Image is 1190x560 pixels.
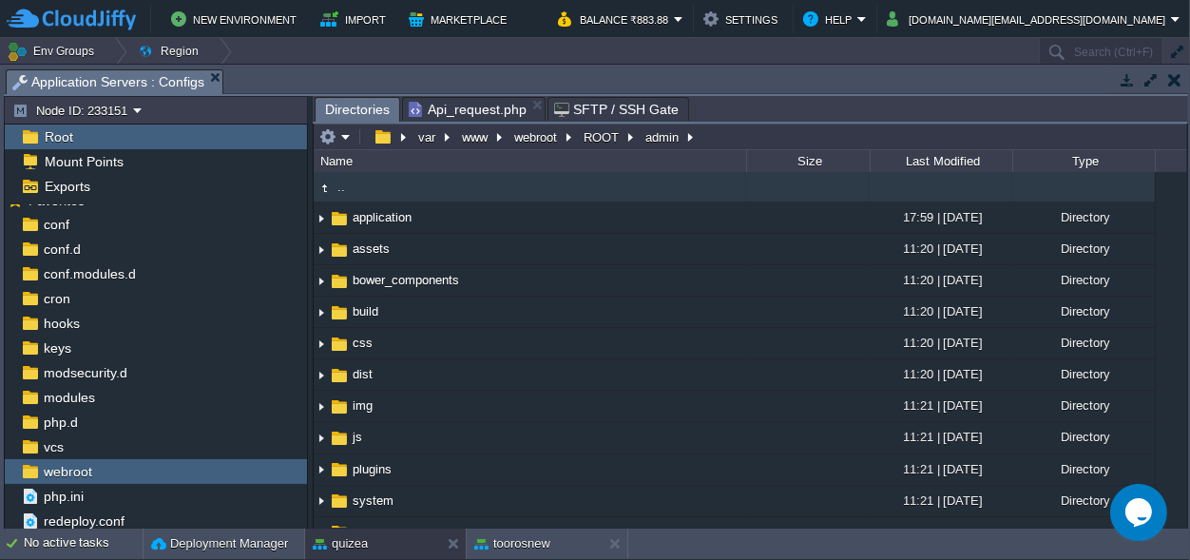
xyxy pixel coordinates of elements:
button: admin [643,128,683,145]
img: AMDAwAAAACH5BAEAAAAALAAAAAABAAEAAAICRAEAOw== [329,491,350,512]
button: Marketplace [409,8,512,30]
div: 17:59 | [DATE] [870,203,1012,232]
span: img [350,397,375,414]
span: .. [335,179,348,195]
a: system [350,492,396,509]
div: 11:20 | [DATE] [870,234,1012,263]
a: application [350,209,414,225]
span: Api_request.php [409,98,527,121]
img: AMDAwAAAACH5BAEAAAAALAAAAAABAAEAAAICRAEAOw== [314,518,329,548]
img: AMDAwAAAACH5BAEAAAAALAAAAAABAAEAAAICRAEAOw== [314,392,329,421]
a: plugins [350,461,394,477]
button: Settings [703,8,783,30]
div: No active tasks [24,529,143,559]
button: www [459,128,492,145]
span: hooks [40,315,83,332]
button: webroot [511,128,562,145]
img: AMDAwAAAACH5BAEAAAAALAAAAAABAAEAAAICRAEAOw== [329,365,350,386]
div: 11:20 | [DATE] [870,265,1012,295]
button: Env Groups [7,38,101,65]
div: Directory [1012,486,1155,515]
button: var [415,128,440,145]
span: css [350,335,375,351]
div: 11:21 | [DATE] [870,391,1012,420]
button: ROOT [581,128,624,145]
button: toorosnew [474,534,550,553]
span: uploads [350,524,398,540]
div: Last Modified [872,150,1012,172]
a: conf [40,216,72,233]
div: Size [748,150,870,172]
img: AMDAwAAAACH5BAEAAAAALAAAAAABAAEAAAICRAEAOw== [329,208,350,229]
a: conf.modules.d [40,265,139,282]
a: assets [350,241,393,257]
iframe: chat widget [1110,484,1171,541]
a: Favorites [25,193,87,208]
a: webroot [40,463,95,480]
a: conf.d [40,241,84,258]
div: Directory [1012,517,1155,547]
a: dist [350,366,375,382]
div: 11:20 | [DATE] [870,328,1012,357]
img: AMDAwAAAACH5BAEAAAAALAAAAAABAAEAAAICRAEAOw== [314,329,329,358]
div: Directory [1012,328,1155,357]
span: SFTP / SSH Gate [554,98,679,121]
a: Exports [41,178,93,195]
a: php.ini [40,488,86,505]
div: Directory [1012,203,1155,232]
div: 11:21 | [DATE] [870,422,1012,452]
button: Balance ₹883.88 [558,8,674,30]
a: Mount Points [41,153,126,170]
a: modules [40,389,98,406]
a: js [350,429,365,445]
span: cron [40,290,73,307]
img: AMDAwAAAACH5BAEAAAAALAAAAAABAAEAAAICRAEAOw== [314,487,329,516]
button: Import [320,8,392,30]
a: keys [40,339,74,357]
img: AMDAwAAAACH5BAEAAAAALAAAAAABAAEAAAICRAEAOw== [329,459,350,480]
button: Help [803,8,857,30]
input: Click to enter the path [314,124,1187,150]
button: Node ID: 233151 [12,102,133,119]
button: Region [138,38,205,65]
div: Directory [1012,265,1155,295]
div: Type [1014,150,1155,172]
img: AMDAwAAAACH5BAEAAAAALAAAAAABAAEAAAICRAEAOw== [314,360,329,390]
img: AMDAwAAAACH5BAEAAAAALAAAAAABAAEAAAICRAEAOw== [314,203,329,233]
button: New Environment [171,8,302,30]
button: [DOMAIN_NAME][EMAIL_ADDRESS][DOMAIN_NAME] [887,8,1171,30]
div: Directory [1012,391,1155,420]
div: 11:21 | [DATE] [870,486,1012,515]
img: AMDAwAAAACH5BAEAAAAALAAAAAABAAEAAAICRAEAOw== [329,271,350,292]
div: Directory [1012,454,1155,484]
a: modsecurity.d [40,364,130,381]
img: AMDAwAAAACH5BAEAAAAALAAAAAABAAEAAAICRAEAOw== [314,455,329,485]
a: Root [41,128,76,145]
a: vcs [40,438,67,455]
div: Directory [1012,359,1155,389]
img: AMDAwAAAACH5BAEAAAAALAAAAAABAAEAAAICRAEAOw== [329,240,350,261]
div: Directory [1012,234,1155,263]
a: build [350,303,381,319]
img: CloudJiffy [7,8,136,31]
img: AMDAwAAAACH5BAEAAAAALAAAAAABAAEAAAICRAEAOw== [314,298,329,327]
img: AMDAwAAAACH5BAEAAAAALAAAAAABAAEAAAICRAEAOw== [329,396,350,417]
span: redeploy.conf [40,512,127,530]
li: /var/www/webroot/ROOT/application/controllers/Api_request.php [402,97,546,121]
